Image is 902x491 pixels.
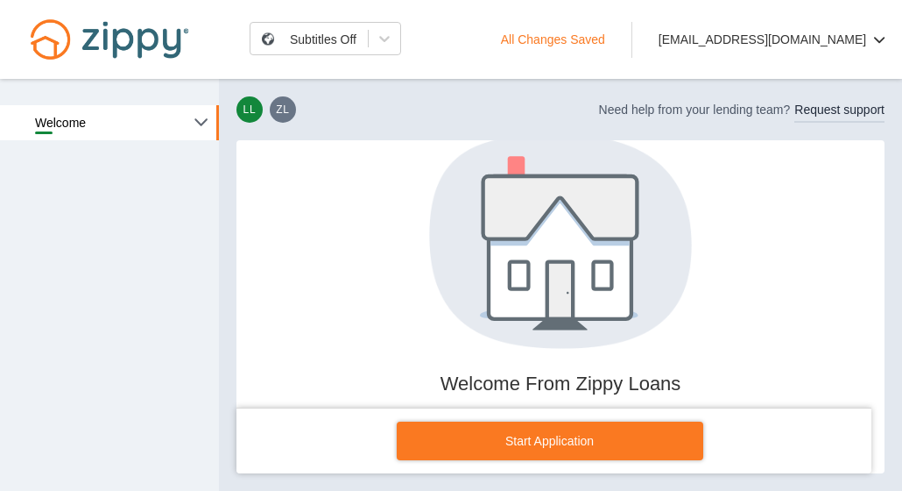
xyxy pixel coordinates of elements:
[599,101,791,118] div: Need help from your lending team?
[501,22,605,58] p: All Changes Saved
[429,135,692,349] img: welcome icon background
[473,146,648,337] img: welcome icon
[194,117,208,130] img: section highlight
[659,22,884,58] p: [EMAIL_ADDRESS][DOMAIN_NAME]
[794,101,884,124] button: Request support
[397,422,703,460] a: Start Application
[385,374,736,395] h1: Welcome From Zippy Loans
[259,25,356,53] div: Subtitles Off
[13,7,207,73] img: Company Logo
